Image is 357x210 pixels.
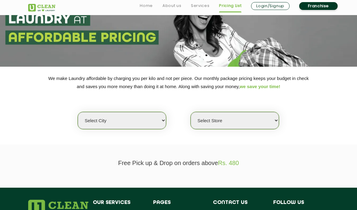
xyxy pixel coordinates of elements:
a: Pricing List [219,2,241,9]
img: UClean Laundry and Dry Cleaning [28,4,55,11]
a: Home [140,2,153,9]
p: Free Pick up & Drop on orders above [28,160,329,167]
span: we save your time! [240,84,280,89]
a: Login/Signup [251,2,290,10]
a: Services [191,2,209,9]
span: Rs. 480 [218,160,239,166]
a: About us [162,2,181,9]
a: Franchise [299,2,338,10]
p: We make Laundry affordable by charging you per kilo and not per piece. Our monthly package pricin... [28,74,329,91]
